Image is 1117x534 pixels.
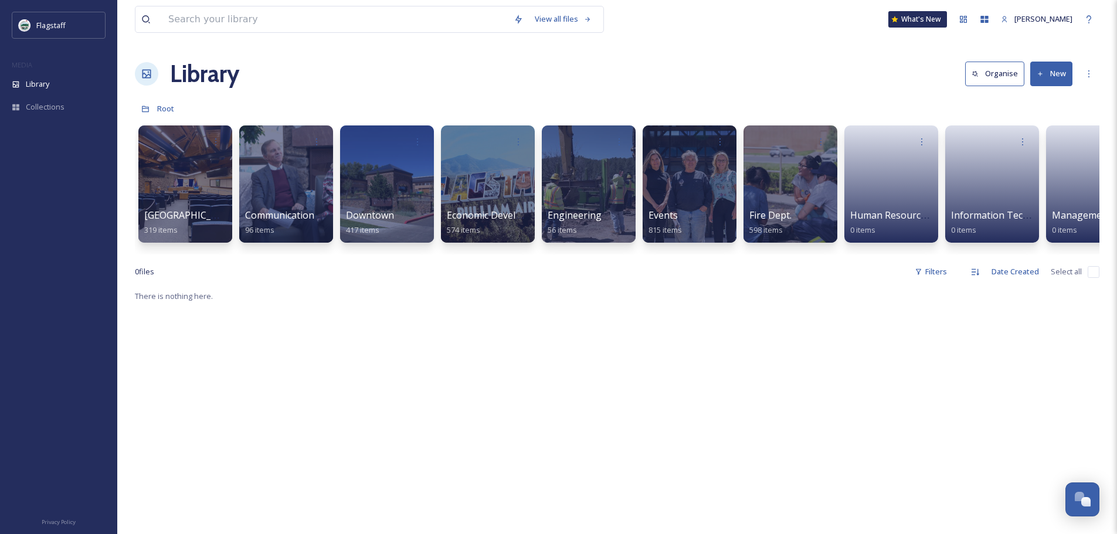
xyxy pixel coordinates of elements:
a: Communication & Civic Engagement96 items [245,210,403,235]
input: Search your library [162,6,508,32]
span: 598 items [749,225,783,235]
a: Events815 items [649,210,682,235]
span: 0 items [850,225,875,235]
a: View all files [529,8,597,30]
span: 319 items [144,225,178,235]
span: 417 items [346,225,379,235]
span: [GEOGRAPHIC_DATA] [144,209,239,222]
span: [PERSON_NAME] [1014,13,1072,24]
a: Library [170,56,239,91]
span: MEDIA [12,60,32,69]
span: Fire Dept. [749,209,792,222]
span: 574 items [447,225,480,235]
a: Information Technologies0 items [951,210,1067,235]
a: Privacy Policy [42,514,76,528]
button: Organise [965,62,1024,86]
div: Filters [909,260,953,283]
span: There is nothing here. [135,291,213,301]
span: 815 items [649,225,682,235]
span: Select all [1051,266,1082,277]
a: Downtown417 items [346,210,394,235]
a: Economic Development574 items [447,210,550,235]
span: 0 items [1052,225,1077,235]
span: Root [157,103,174,114]
span: Library [26,79,49,90]
span: Economic Development [447,209,550,222]
a: Organise [965,62,1030,86]
span: Events [649,209,678,222]
a: Engineering56 items [548,210,602,235]
span: Privacy Policy [42,518,76,526]
span: Information Technologies [951,209,1067,222]
span: 0 items [951,225,976,235]
a: Fire Dept.598 items [749,210,792,235]
span: Communication & Civic Engagement [245,209,403,222]
a: What's New [888,11,947,28]
span: 0 file s [135,266,154,277]
span: Downtown [346,209,394,222]
a: Root [157,101,174,115]
span: Flagstaff [36,20,66,30]
button: New [1030,62,1072,86]
button: Open Chat [1065,482,1099,516]
span: Engineering [548,209,602,222]
a: Human Resources & Risk Management0 items [850,210,1021,235]
img: images%20%282%29.jpeg [19,19,30,31]
span: 96 items [245,225,274,235]
span: 56 items [548,225,577,235]
a: [GEOGRAPHIC_DATA]319 items [144,210,239,235]
a: [PERSON_NAME] [995,8,1078,30]
span: Collections [26,101,64,113]
span: Human Resources & Risk Management [850,209,1021,222]
div: Date Created [986,260,1045,283]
